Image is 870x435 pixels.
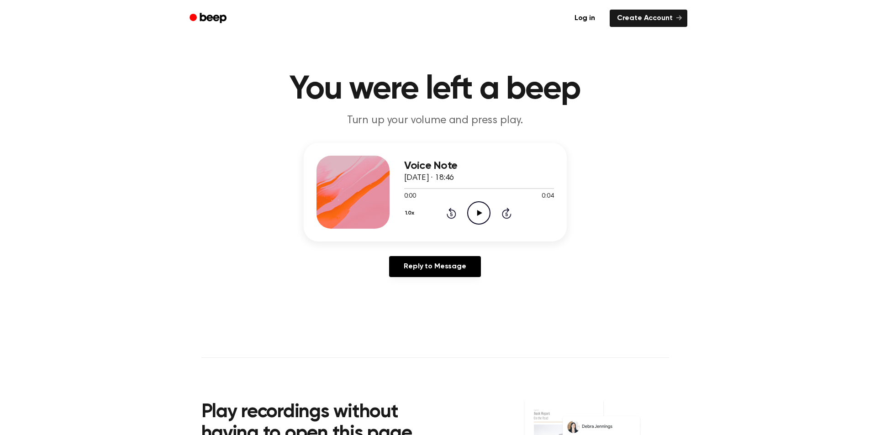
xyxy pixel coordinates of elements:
span: 0:04 [542,192,554,201]
h1: You were left a beep [201,73,669,106]
a: Reply to Message [389,256,480,277]
span: [DATE] · 18:46 [404,174,454,182]
p: Turn up your volume and press play. [260,113,611,128]
a: Create Account [610,10,687,27]
button: 1.0x [404,205,418,221]
a: Beep [183,10,235,27]
span: 0:00 [404,192,416,201]
a: Log in [565,8,604,29]
h3: Voice Note [404,160,554,172]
